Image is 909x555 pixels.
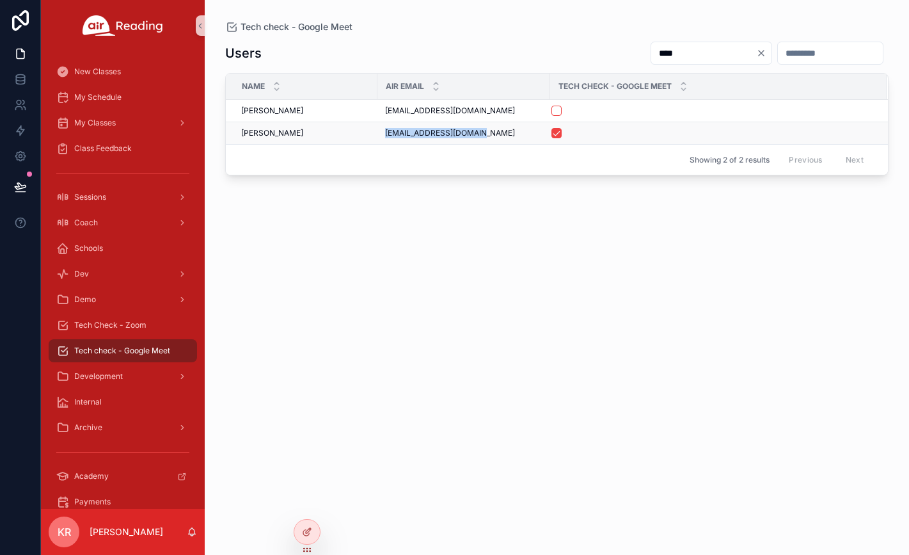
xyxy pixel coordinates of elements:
a: Sessions [49,186,197,209]
span: Showing 2 of 2 results [690,155,770,165]
a: Schools [49,237,197,260]
span: [EMAIL_ADDRESS][DOMAIN_NAME] [385,106,515,116]
a: My Schedule [49,86,197,109]
a: Academy [49,465,197,488]
a: Class Feedback [49,137,197,160]
span: Development [74,371,123,382]
h1: Users [225,44,262,62]
span: Tech check - Google Meet [74,346,170,356]
span: My Classes [74,118,116,128]
span: [PERSON_NAME] [241,106,303,116]
a: Payments [49,490,197,513]
span: Tech check - Google Meet [241,20,352,33]
span: New Classes [74,67,121,77]
span: [PERSON_NAME] [241,128,303,138]
a: Development [49,365,197,388]
span: KR [58,524,71,540]
span: [EMAIL_ADDRESS][DOMAIN_NAME] [385,128,515,138]
p: [PERSON_NAME] [90,526,163,538]
span: Class Feedback [74,143,132,154]
a: Coach [49,211,197,234]
span: Air Email [386,81,424,92]
img: App logo [83,15,163,36]
span: Coach [74,218,98,228]
span: Archive [74,422,102,433]
div: scrollable content [41,51,205,509]
a: Tech check - Google Meet [225,20,352,33]
span: Internal [74,397,102,407]
span: Demo [74,294,96,305]
a: Archive [49,416,197,439]
a: Demo [49,288,197,311]
a: Internal [49,390,197,414]
a: Tech check - Google Meet [49,339,197,362]
span: Dev [74,269,89,279]
span: Name [242,81,265,92]
span: Payments [74,497,111,507]
span: My Schedule [74,92,122,102]
a: Dev [49,262,197,286]
span: Sessions [74,192,106,202]
span: Academy [74,471,109,481]
span: Tech Check - Google Meet [558,81,672,92]
span: Tech Check - Zoom [74,320,146,330]
span: Schools [74,243,103,253]
a: Tech Check - Zoom [49,314,197,337]
a: My Classes [49,111,197,134]
button: Clear [756,48,771,58]
a: New Classes [49,60,197,83]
